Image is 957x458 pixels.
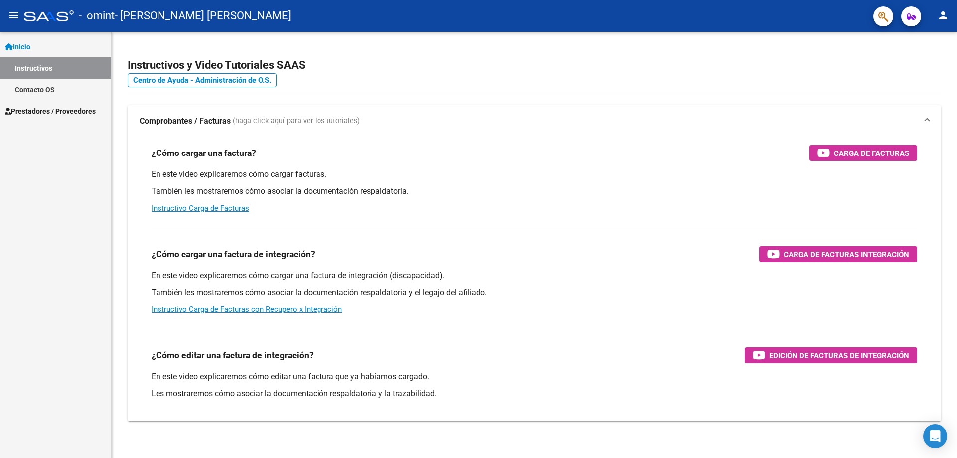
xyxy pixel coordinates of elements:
mat-icon: person [937,9,949,21]
span: - omint [79,5,115,27]
a: Instructivo Carga de Facturas con Recupero x Integración [152,305,342,314]
a: Centro de Ayuda - Administración de O.S. [128,73,277,87]
div: Open Intercom Messenger [923,424,947,448]
h3: ¿Cómo editar una factura de integración? [152,348,314,362]
h2: Instructivos y Video Tutoriales SAAS [128,56,941,75]
span: (haga click aquí para ver los tutoriales) [233,116,360,127]
p: En este video explicaremos cómo cargar una factura de integración (discapacidad). [152,270,917,281]
p: En este video explicaremos cómo cargar facturas. [152,169,917,180]
h3: ¿Cómo cargar una factura? [152,146,256,160]
a: Instructivo Carga de Facturas [152,204,249,213]
p: En este video explicaremos cómo editar una factura que ya habíamos cargado. [152,371,917,382]
button: Carga de Facturas [809,145,917,161]
p: También les mostraremos cómo asociar la documentación respaldatoria y el legajo del afiliado. [152,287,917,298]
span: Carga de Facturas Integración [784,248,909,261]
strong: Comprobantes / Facturas [140,116,231,127]
p: También les mostraremos cómo asociar la documentación respaldatoria. [152,186,917,197]
mat-expansion-panel-header: Comprobantes / Facturas (haga click aquí para ver los tutoriales) [128,105,941,137]
span: Edición de Facturas de integración [769,349,909,362]
p: Les mostraremos cómo asociar la documentación respaldatoria y la trazabilidad. [152,388,917,399]
button: Carga de Facturas Integración [759,246,917,262]
mat-icon: menu [8,9,20,21]
button: Edición de Facturas de integración [745,347,917,363]
span: - [PERSON_NAME] [PERSON_NAME] [115,5,291,27]
div: Comprobantes / Facturas (haga click aquí para ver los tutoriales) [128,137,941,421]
h3: ¿Cómo cargar una factura de integración? [152,247,315,261]
span: Carga de Facturas [834,147,909,159]
span: Prestadores / Proveedores [5,106,96,117]
span: Inicio [5,41,30,52]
